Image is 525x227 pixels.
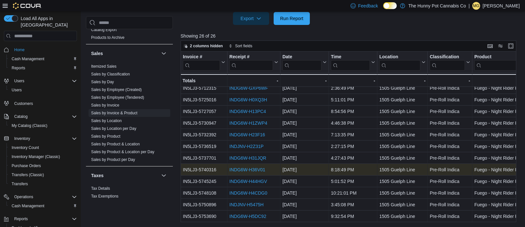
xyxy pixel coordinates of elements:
[331,77,375,85] div: -
[12,172,44,177] span: Transfers (Classic)
[430,119,470,127] div: Pre-Roll Indica
[430,54,470,71] button: Classification
[6,143,79,152] button: Inventory Count
[226,42,255,50] button: Sort fields
[9,171,47,179] a: Transfers (Classic)
[86,26,173,44] div: Products
[282,54,327,71] button: Date
[91,172,159,179] button: Taxes
[9,144,42,152] a: Inventory Count
[181,42,226,50] button: 2 columns hidden
[12,145,39,150] span: Inventory Count
[12,193,36,201] button: Operations
[282,166,327,174] div: [DATE]
[497,42,504,50] button: Display options
[379,54,425,71] button: Location
[183,108,225,115] div: IN5LJ3-5727057
[9,162,44,170] a: Purchase Orders
[14,136,30,141] span: Inventory
[229,132,265,137] a: INDG6W-H23F16
[379,96,425,104] div: 1505 Guelph Line
[91,157,135,162] span: Sales by Product per Day
[282,189,327,197] div: [DATE]
[379,84,425,92] div: 1505 Guelph Line
[331,166,375,174] div: 8:18:49 PM
[229,202,264,207] a: INDJNV-H5475H
[183,131,225,139] div: IN5LJ3-5732392
[183,177,225,185] div: IN5LJ3-5745245
[237,12,265,25] span: Export
[282,177,327,185] div: [DATE]
[468,2,470,10] p: |
[9,144,77,152] span: Inventory Count
[91,134,121,139] a: Sales by Product
[91,118,122,123] span: Sales by Location
[229,120,267,126] a: INDG6W-H1ZWP4
[379,189,425,197] div: 1505 Guelph Line
[9,122,50,130] a: My Catalog (Classic)
[6,85,79,95] button: Users
[233,12,269,25] button: Export
[430,96,470,104] div: Pre-Roll Indica
[183,142,225,150] div: IN5LJ3-5736519
[331,84,375,92] div: 2:36:49 PM
[9,202,47,210] a: Cash Management
[6,170,79,179] button: Transfers (Classic)
[12,181,28,187] span: Transfers
[430,154,470,162] div: Pre-Roll Indica
[91,35,124,40] span: Products to Archive
[331,131,375,139] div: 7:13:35 PM
[14,101,33,106] span: Customers
[18,15,77,28] span: Load All Apps in [GEOGRAPHIC_DATA]
[229,85,268,91] a: INDG6W-GXP6WF
[1,112,79,121] button: Catalog
[91,80,114,84] a: Sales by Day
[91,186,110,191] a: Tax Details
[12,154,60,159] span: Inventory Manager (Classic)
[274,12,310,25] button: Run Report
[379,54,420,60] div: Location
[430,189,470,197] div: Pre-Roll Indica
[91,64,117,69] span: Itemized Sales
[14,47,25,52] span: Home
[379,154,425,162] div: 1505 Guelph Line
[91,126,136,131] a: Sales by Location per Day
[483,2,520,10] p: [PERSON_NAME]
[383,2,397,9] input: Dark Mode
[282,131,327,139] div: [DATE]
[91,142,140,147] span: Sales by Product & Location
[9,86,24,94] a: Users
[12,215,77,223] span: Reports
[229,167,265,172] a: INDG6W-H36V01
[9,86,77,94] span: Users
[183,77,225,85] div: Totals
[91,111,137,115] a: Sales by Invoice & Product
[9,55,47,63] a: Cash Management
[91,103,119,108] span: Sales by Invoice
[6,161,79,170] button: Purchase Orders
[430,177,470,185] div: Pre-Roll Indica
[9,55,77,63] span: Cash Management
[282,201,327,209] div: [DATE]
[282,108,327,115] div: [DATE]
[1,76,79,85] button: Users
[331,189,375,197] div: 10:21:01 PM
[229,54,273,60] div: Receipt #
[9,202,77,210] span: Cash Management
[430,77,470,85] div: -
[91,194,119,199] span: Tax Exemptions
[379,108,425,115] div: 1505 Guelph Line
[12,203,44,209] span: Cash Management
[183,201,225,209] div: IN5LJ3-5750896
[86,185,173,203] div: Taxes
[12,65,25,71] span: Reports
[12,163,41,168] span: Purchase Orders
[1,214,79,223] button: Reports
[282,84,327,92] div: [DATE]
[91,149,154,154] span: Sales by Product & Location per Day
[160,50,168,57] button: Sales
[282,54,321,60] div: Date
[331,212,375,220] div: 9:32:54 PM
[331,119,375,127] div: 4:46:38 PM
[12,135,77,142] span: Inventory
